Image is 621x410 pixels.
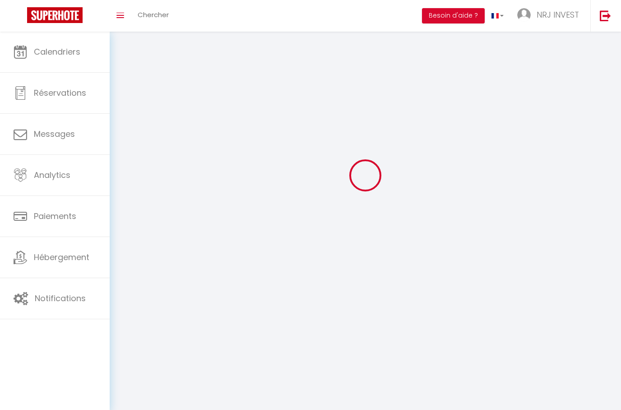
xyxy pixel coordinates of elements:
span: Calendriers [34,46,80,57]
span: Hébergement [34,252,89,263]
span: Messages [34,128,75,140]
span: Paiements [34,210,76,222]
iframe: Chat [583,369,614,403]
img: Super Booking [27,7,83,23]
button: Besoin d'aide ? [422,8,485,23]
span: Chercher [138,10,169,19]
span: Analytics [34,169,70,181]
img: ... [517,8,531,22]
button: Ouvrir le widget de chat LiveChat [7,4,34,31]
span: Réservations [34,87,86,98]
span: Notifications [35,293,86,304]
span: NRJ INVEST [537,9,579,20]
img: logout [600,10,611,21]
